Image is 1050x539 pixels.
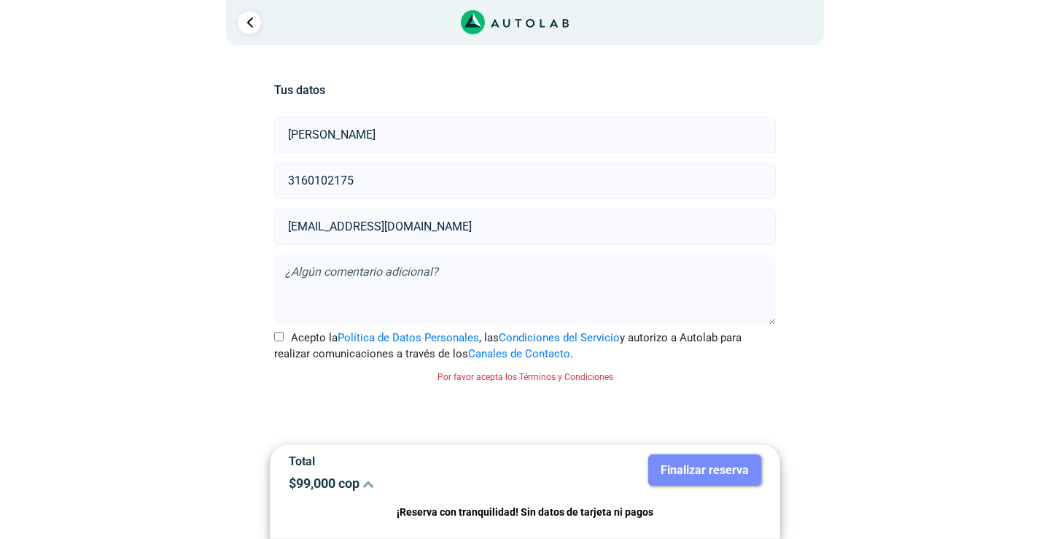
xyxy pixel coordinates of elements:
p: ¡Reserva con tranquilidad! Sin datos de tarjeta ni pagos [289,504,761,521]
a: Política de Datos Personales [338,331,479,344]
small: Por favor acepta los Términos y Condiciones [437,372,613,382]
label: Acepto la , las y autorizo a Autolab para realizar comunicaciones a través de los . [274,330,775,362]
h5: Tus datos [274,83,775,97]
a: Condiciones del Servicio [499,331,620,344]
a: Ir al paso anterior [238,11,261,34]
input: Acepto laPolítica de Datos Personales, lasCondiciones del Servicioy autorizo a Autolab para reali... [274,332,284,341]
p: Total [289,454,514,468]
input: Celular [274,163,775,199]
input: Correo electrónico [274,209,775,245]
a: Link al sitio de autolab [461,15,569,28]
button: Finalizar reserva [648,454,761,486]
p: $ 99,000 cop [289,476,514,491]
a: Canales de Contacto [468,347,570,360]
input: Nombre y apellido [274,117,775,153]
